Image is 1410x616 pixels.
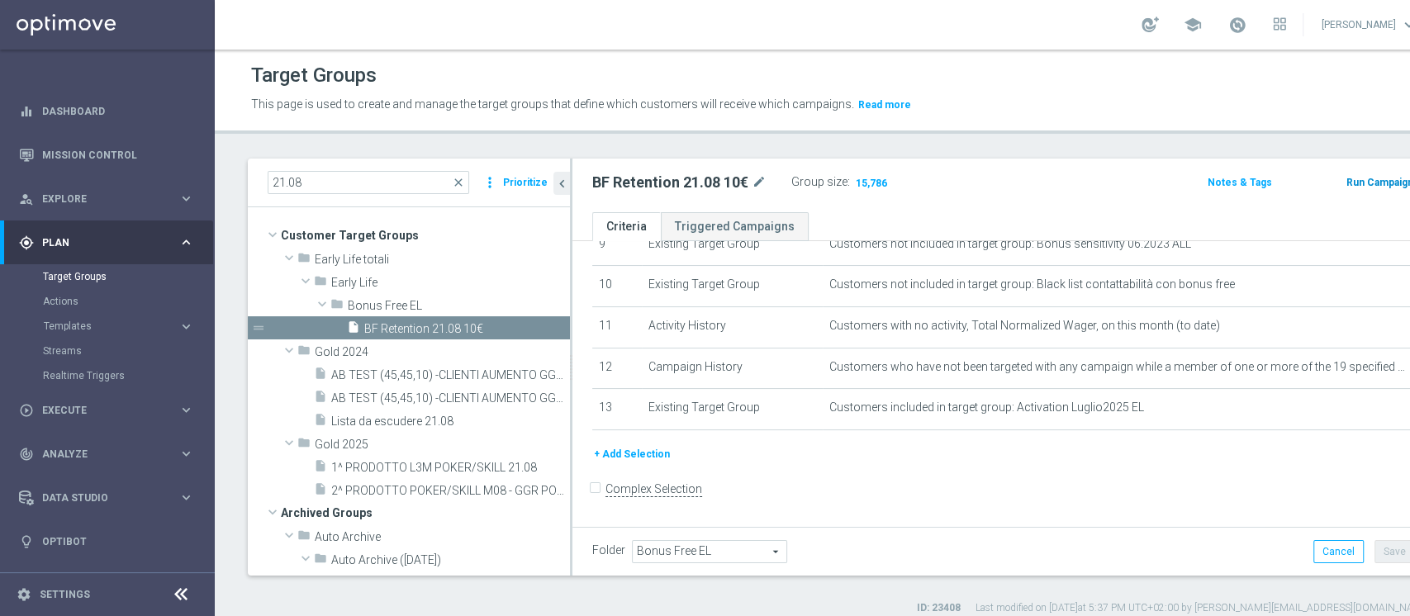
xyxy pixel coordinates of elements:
[42,89,194,133] a: Dashboard
[42,238,178,248] span: Plan
[314,274,327,293] i: folder
[331,368,570,382] span: AB TEST (45,45,10) -CLIENTI AUMENTO GGR E BONUS CONS. &gt;20% - GGR M6 &gt;100 21.08 1 LISTA
[829,237,1191,251] span: Customers not included in target group: Bonus sensitivity 06.2023 ALL
[19,133,194,177] div: Mission Control
[331,276,570,290] span: Early Life
[297,528,311,547] i: folder
[18,192,195,206] button: person_search Explore keyboard_arrow_right
[18,105,195,118] button: equalizer Dashboard
[19,192,34,206] i: person_search
[314,459,327,478] i: insert_drive_file
[917,601,961,615] label: ID: 23408
[18,491,195,505] div: Data Studio keyboard_arrow_right
[281,501,570,524] span: Archived Groups
[43,270,172,283] a: Target Groups
[661,212,809,241] a: Triggered Campaigns
[44,321,162,331] span: Templates
[19,534,34,549] i: lightbulb
[501,172,550,194] button: Prioritize
[18,448,195,461] button: track_changes Analyze keyboard_arrow_right
[642,306,823,348] td: Activity History
[178,191,194,206] i: keyboard_arrow_right
[178,319,194,334] i: keyboard_arrow_right
[19,104,34,119] i: equalizer
[42,519,194,563] a: Optibot
[642,266,823,307] td: Existing Target Group
[281,224,570,247] span: Customer Target Groups
[43,295,172,308] a: Actions
[642,225,823,266] td: Existing Target Group
[592,389,642,430] td: 13
[178,402,194,418] i: keyboard_arrow_right
[331,484,570,498] span: 2^ PRODOTTO POKER/SKILL M08 - GGR POKER/SKILL M08 &gt;10 EURO 21.08
[592,445,672,463] button: + Add Selection
[42,194,178,204] span: Explore
[592,212,661,241] a: Criteria
[364,322,570,336] span: BF Retention 21.08 10&#x20AC;
[592,225,642,266] td: 9
[18,149,195,162] button: Mission Control
[553,172,570,195] button: chevron_left
[592,173,748,192] h2: BF Retention 21.08 10€
[17,587,31,602] i: settings
[18,404,195,417] button: play_circle_outline Execute keyboard_arrow_right
[19,519,194,563] div: Optibot
[19,447,34,462] i: track_changes
[854,177,889,192] span: 15,786
[331,553,570,567] span: Auto Archive (2024-02-18)
[314,482,327,501] i: insert_drive_file
[314,367,327,386] i: insert_drive_file
[268,171,469,194] input: Quick find group or folder
[347,320,360,339] i: insert_drive_file
[331,391,570,405] span: AB TEST (45,45,10) -CLIENTI AUMENTO GGR E BONUS CONS. &gt;20% - GGR M6 &gt;100 21.08 2 LISTA
[19,403,34,418] i: play_circle_outline
[314,390,327,409] i: insert_drive_file
[43,369,172,382] a: Realtime Triggers
[314,413,327,432] i: insert_drive_file
[42,405,178,415] span: Execute
[331,415,570,429] span: Lista da escudere 21.08
[42,449,178,459] span: Analyze
[315,530,570,544] span: Auto Archive
[642,389,823,430] td: Existing Target Group
[642,348,823,389] td: Campaign History
[314,552,327,571] i: folder
[43,314,213,339] div: Templates
[19,235,178,250] div: Plan
[554,176,570,192] i: chevron_left
[18,535,195,548] button: lightbulb Optibot
[330,297,344,316] i: folder
[178,235,194,250] i: keyboard_arrow_right
[19,490,178,505] div: Data Studio
[43,289,213,314] div: Actions
[592,306,642,348] td: 11
[592,543,625,557] label: Folder
[847,175,850,189] label: :
[251,64,377,88] h1: Target Groups
[1184,16,1202,34] span: school
[42,493,178,503] span: Data Studio
[297,344,311,362] i: folder
[43,264,213,289] div: Target Groups
[315,253,570,267] span: Early Life totali
[829,277,1235,291] span: Customers not included in target group: Black list contattabilità con bonus free
[1206,173,1274,192] button: Notes & Tags
[43,339,213,363] div: Streams
[178,446,194,462] i: keyboard_arrow_right
[40,590,90,599] a: Settings
[19,447,178,462] div: Analyze
[857,96,913,114] button: Read more
[297,436,311,455] i: folder
[44,321,178,331] div: Templates
[348,299,570,313] span: Bonus Free EL
[19,89,194,133] div: Dashboard
[452,176,465,189] span: close
[43,344,172,358] a: Streams
[251,97,854,111] span: This page is used to create and manage the target groups that define which customers will receive...
[592,266,642,307] td: 10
